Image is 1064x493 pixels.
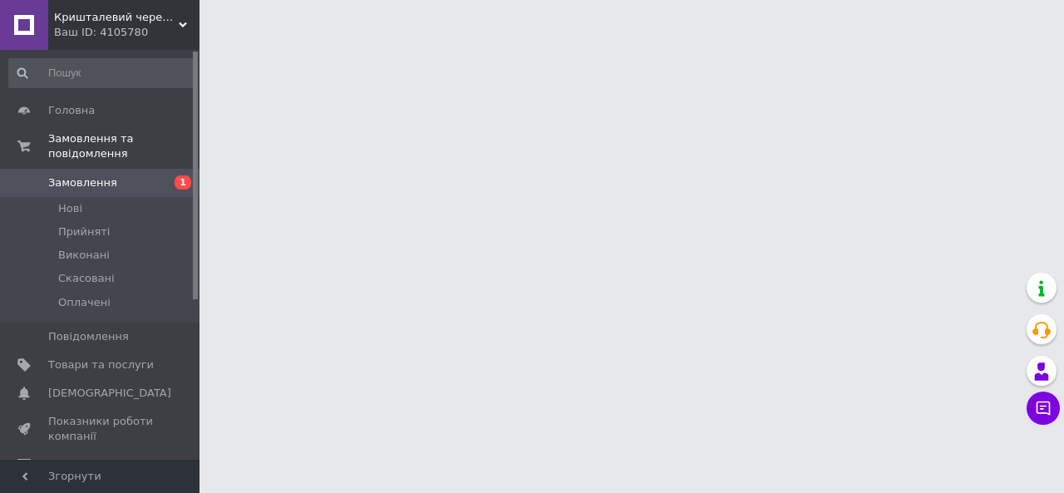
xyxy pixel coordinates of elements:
span: Відгуки [48,458,91,473]
span: Замовлення та повідомлення [48,131,199,161]
span: 1 [175,175,191,190]
span: Головна [48,103,95,118]
span: Показники роботи компанії [48,414,154,444]
button: Чат з покупцем [1027,392,1060,425]
span: [DEMOGRAPHIC_DATA] [48,386,171,401]
span: Кришталевий черевичок [54,10,179,25]
span: Замовлення [48,175,117,190]
span: Виконані [58,248,110,263]
div: Ваш ID: 4105780 [54,25,199,40]
span: Повідомлення [48,329,129,344]
input: Пошук [8,58,196,88]
span: Скасовані [58,271,115,286]
span: Нові [58,201,82,216]
span: Прийняті [58,224,110,239]
span: Товари та послуги [48,357,154,372]
span: Оплачені [58,295,111,310]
